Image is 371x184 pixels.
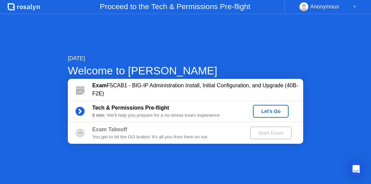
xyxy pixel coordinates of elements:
[353,2,356,11] div: ▼
[92,127,127,132] b: Exam Takeoff
[92,134,239,140] div: You get to hit the GO button! It’s all you from here on out
[92,105,169,111] b: Tech & Permissions Pre-flight
[92,112,239,119] div: : We’ll help you prepare for a no-stress exam experience
[68,54,303,63] div: [DATE]
[253,130,289,136] div: Start Exam
[256,109,286,114] div: Let's Go
[253,105,289,118] button: Let's Go
[92,113,104,118] b: 5 min
[92,83,107,88] b: Exam
[310,2,339,11] div: Anonymous
[348,161,364,177] div: Open Intercom Messenger
[68,63,303,79] div: Welcome to [PERSON_NAME]
[92,82,303,98] div: F5CAB1 - BIG-IP Administration Install, Initial Configuration, and Upgrade (40B-F2E)
[250,127,292,139] button: Start Exam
